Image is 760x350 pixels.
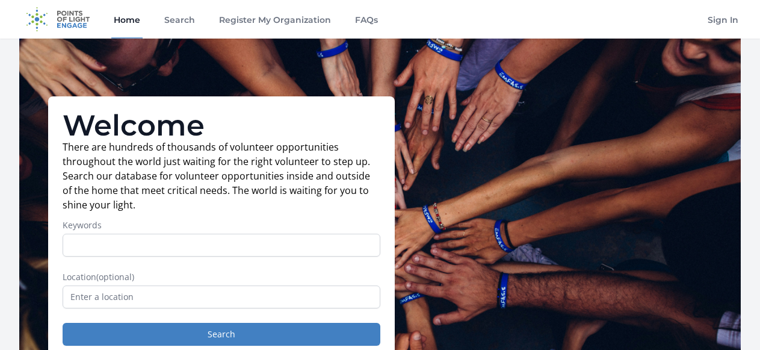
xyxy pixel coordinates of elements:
[63,286,380,308] input: Enter a location
[63,111,380,140] h1: Welcome
[63,219,380,231] label: Keywords
[96,271,134,283] span: (optional)
[63,323,380,346] button: Search
[63,271,380,283] label: Location
[63,140,380,212] p: There are hundreds of thousands of volunteer opportunities throughout the world just waiting for ...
